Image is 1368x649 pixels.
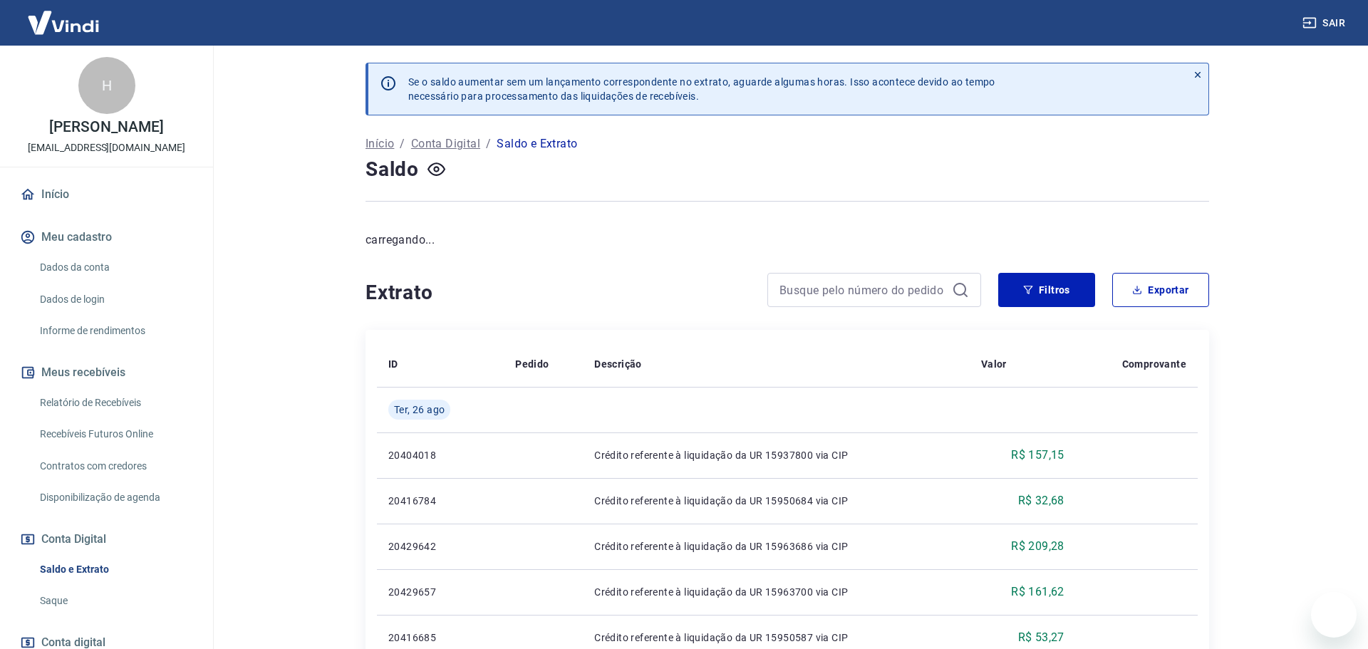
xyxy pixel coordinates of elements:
button: Meu cadastro [17,222,196,253]
h4: Saldo [366,155,419,184]
p: Valor [981,357,1007,371]
p: Crédito referente à liquidação da UR 15963700 via CIP [594,585,958,599]
iframe: Button to launch messaging window [1311,592,1357,638]
button: Filtros [998,273,1095,307]
a: Início [366,135,394,152]
a: Contratos com credores [34,452,196,481]
p: R$ 32,68 [1018,492,1064,509]
a: Dados de login [34,285,196,314]
a: Relatório de Recebíveis [34,388,196,417]
p: Se o saldo aumentar sem um lançamento correspondente no extrato, aguarde algumas horas. Isso acon... [408,75,995,103]
p: Crédito referente à liquidação da UR 15950684 via CIP [594,494,958,508]
div: H [78,57,135,114]
a: Início [17,179,196,210]
a: Dados da conta [34,253,196,282]
a: Disponibilização de agenda [34,483,196,512]
p: Saldo e Extrato [497,135,577,152]
button: Meus recebíveis [17,357,196,388]
a: Informe de rendimentos [34,316,196,346]
p: ID [388,357,398,371]
span: Ter, 26 ago [394,403,445,417]
p: Crédito referente à liquidação da UR 15950587 via CIP [594,630,958,645]
p: Comprovante [1122,357,1186,371]
p: / [400,135,405,152]
p: 20429642 [388,539,492,554]
p: Crédito referente à liquidação da UR 15963686 via CIP [594,539,958,554]
p: 20429657 [388,585,492,599]
p: R$ 53,27 [1018,629,1064,646]
input: Busque pelo número do pedido [779,279,946,301]
p: R$ 209,28 [1011,538,1064,555]
a: Saque [34,586,196,616]
p: 20416685 [388,630,492,645]
button: Sair [1300,10,1351,36]
p: [EMAIL_ADDRESS][DOMAIN_NAME] [28,140,185,155]
img: Vindi [17,1,110,44]
p: carregando... [366,232,1209,249]
p: R$ 161,62 [1011,583,1064,601]
p: Descrição [594,357,642,371]
a: Saldo e Extrato [34,555,196,584]
a: Conta Digital [411,135,480,152]
button: Exportar [1112,273,1209,307]
p: 20416784 [388,494,492,508]
p: Crédito referente à liquidação da UR 15937800 via CIP [594,448,958,462]
p: Pedido [515,357,549,371]
button: Conta Digital [17,524,196,555]
a: Recebíveis Futuros Online [34,420,196,449]
p: 20404018 [388,448,492,462]
p: [PERSON_NAME] [49,120,163,135]
h4: Extrato [366,279,750,307]
p: / [486,135,491,152]
p: R$ 157,15 [1011,447,1064,464]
